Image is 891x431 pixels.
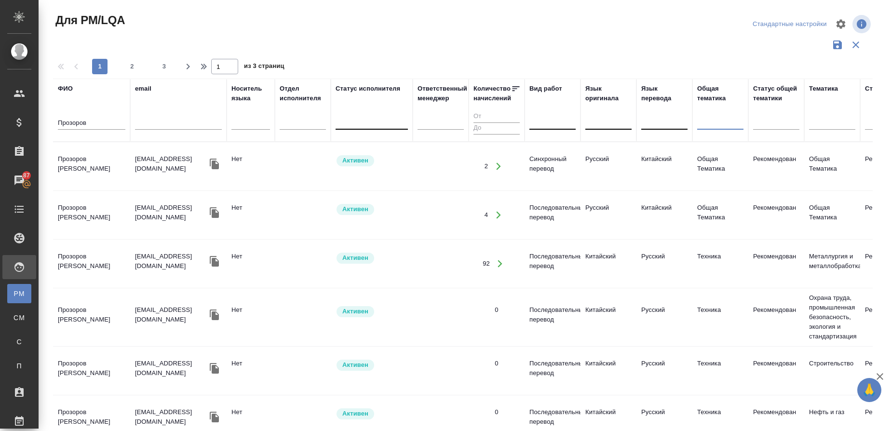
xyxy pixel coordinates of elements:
div: Носитель языка [231,84,270,103]
div: Ответственный менеджер [418,84,467,103]
div: ФИО [58,84,73,94]
td: Китайский [580,354,636,388]
div: Рядовой исполнитель: назначай с учетом рейтинга [336,203,408,216]
td: Общая Тематика [692,198,748,232]
p: [EMAIL_ADDRESS][DOMAIN_NAME] [135,154,207,174]
a: CM [7,308,31,327]
button: Скопировать [207,254,222,269]
p: Активен [342,204,368,214]
button: Открыть работы [488,157,508,176]
td: Техника [692,247,748,281]
a: PM [7,284,31,303]
td: Нет [227,247,275,281]
p: [EMAIL_ADDRESS][DOMAIN_NAME] [135,359,207,378]
button: Открыть работы [488,205,508,225]
span: 87 [17,171,36,180]
td: Последовательный перевод [525,354,580,388]
button: Скопировать [207,308,222,322]
div: Количество начислений [473,84,511,103]
p: Активен [342,307,368,316]
p: [EMAIL_ADDRESS][DOMAIN_NAME] [135,252,207,271]
td: Охрана труда, промышленная безопасность, экология и стандартизация [804,288,860,346]
p: [EMAIL_ADDRESS][DOMAIN_NAME] [135,305,207,324]
p: Активен [342,156,368,165]
td: Прозоров [PERSON_NAME] [53,149,130,183]
td: Нет [227,198,275,232]
div: 2 [485,162,488,171]
span: Посмотреть информацию [852,15,873,33]
a: П [7,356,31,376]
td: Металлургия и металлобработка [804,247,860,281]
button: 2 [124,59,140,74]
td: Общая Тематика [804,198,860,232]
a: С [7,332,31,351]
span: 3 [157,62,172,71]
button: Скопировать [207,205,222,220]
td: Нет [227,354,275,388]
td: Русский [636,247,692,281]
td: Прозоров [PERSON_NAME] [53,354,130,388]
button: 🙏 [857,378,881,402]
button: Скопировать [207,361,222,376]
span: П [12,361,27,371]
div: Общая тематика [697,84,743,103]
td: Прозоров [PERSON_NAME] [53,247,130,281]
span: 🙏 [861,380,877,400]
div: 0 [495,305,498,315]
td: Рекомендован [748,247,804,281]
div: 4 [485,210,488,220]
input: До [473,122,520,135]
td: Синхронный перевод [525,149,580,183]
td: Русский [580,149,636,183]
span: Настроить таблицу [829,13,852,36]
td: Прозоров [PERSON_NAME] [53,300,130,334]
div: email [135,84,151,94]
td: Последовательный перевод [525,247,580,281]
p: [EMAIL_ADDRESS][DOMAIN_NAME] [135,203,207,222]
div: 92 [483,259,490,269]
div: Язык оригинала [585,84,632,103]
td: Русский [580,198,636,232]
span: CM [12,313,27,323]
p: [EMAIL_ADDRESS][DOMAIN_NAME] [135,407,207,427]
div: Рядовой исполнитель: назначай с учетом рейтинга [336,154,408,167]
span: С [12,337,27,347]
td: Рекомендован [748,300,804,334]
div: Язык перевода [641,84,688,103]
td: Общая Тематика [692,149,748,183]
td: Русский [636,354,692,388]
td: Нет [227,300,275,334]
td: Китайский [636,198,692,232]
button: Открыть работы [490,254,510,274]
div: split button [750,17,829,32]
input: От [473,111,520,123]
button: Сохранить фильтры [828,36,847,54]
div: 0 [495,407,498,417]
div: Отдел исполнителя [280,84,326,103]
button: Скопировать [207,157,222,171]
td: Русский [636,300,692,334]
div: Рядовой исполнитель: назначай с учетом рейтинга [336,407,408,420]
td: Рекомендован [748,149,804,183]
td: Техника [692,300,748,334]
td: Нет [227,149,275,183]
button: Сбросить фильтры [847,36,865,54]
td: Рекомендован [748,198,804,232]
td: Рекомендован [748,354,804,388]
div: Статус общей тематики [753,84,799,103]
button: 3 [157,59,172,74]
p: Активен [342,253,368,263]
td: Китайский [580,300,636,334]
span: Для PM/LQA [53,13,125,28]
div: Рядовой исполнитель: назначай с учетом рейтинга [336,359,408,372]
td: Китайский [636,149,692,183]
td: Строительство [804,354,860,388]
td: Общая Тематика [804,149,860,183]
button: Скопировать [207,410,222,424]
span: из 3 страниц [244,60,284,74]
div: Рядовой исполнитель: назначай с учетом рейтинга [336,252,408,265]
td: Последовательный перевод [525,300,580,334]
div: Вид работ [529,84,562,94]
span: 2 [124,62,140,71]
td: Прозоров [PERSON_NAME] [53,198,130,232]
